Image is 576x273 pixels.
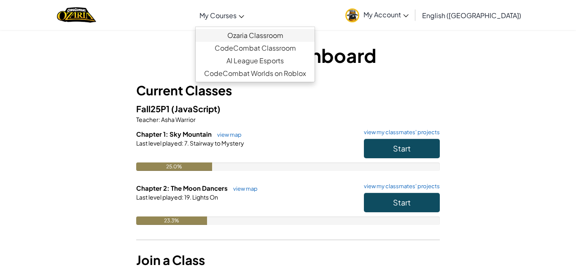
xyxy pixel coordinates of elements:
[136,184,229,192] span: Chapter 2: The Moon Dancers
[136,162,212,171] div: 25.0%
[183,193,191,201] span: 19.
[393,143,411,153] span: Start
[57,6,96,24] img: Home
[182,193,183,201] span: :
[229,185,258,192] a: view map
[196,67,315,80] a: CodeCombat Worlds on Roblox
[57,6,96,24] a: Ozaria by CodeCombat logo
[136,81,440,100] h3: Current Classes
[341,2,413,28] a: My Account
[183,139,189,147] span: 7.
[136,216,207,225] div: 23.3%
[363,10,409,19] span: My Account
[136,42,440,68] h1: Student Dashboard
[160,116,196,123] span: Asha Warrior
[213,131,242,138] a: view map
[136,193,182,201] span: Last level played
[136,139,182,147] span: Last level played
[364,193,440,212] button: Start
[199,11,237,20] span: My Courses
[360,184,440,189] a: view my classmates' projects
[393,197,411,207] span: Start
[182,139,183,147] span: :
[136,130,213,138] span: Chapter 1: Sky Mountain
[159,116,160,123] span: :
[136,116,159,123] span: Teacher
[345,8,359,22] img: avatar
[189,139,244,147] span: Stairway to Mystery
[422,11,521,20] span: English ([GEOGRAPHIC_DATA])
[136,251,440,270] h3: Join a Class
[196,54,315,67] a: AI League Esports
[171,103,221,114] span: (JavaScript)
[364,139,440,158] button: Start
[196,42,315,54] a: CodeCombat Classroom
[136,103,171,114] span: Fall25P1
[196,29,315,42] a: Ozaria Classroom
[360,130,440,135] a: view my classmates' projects
[418,4,525,27] a: English ([GEOGRAPHIC_DATA])
[191,193,218,201] span: Lights On
[195,4,248,27] a: My Courses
